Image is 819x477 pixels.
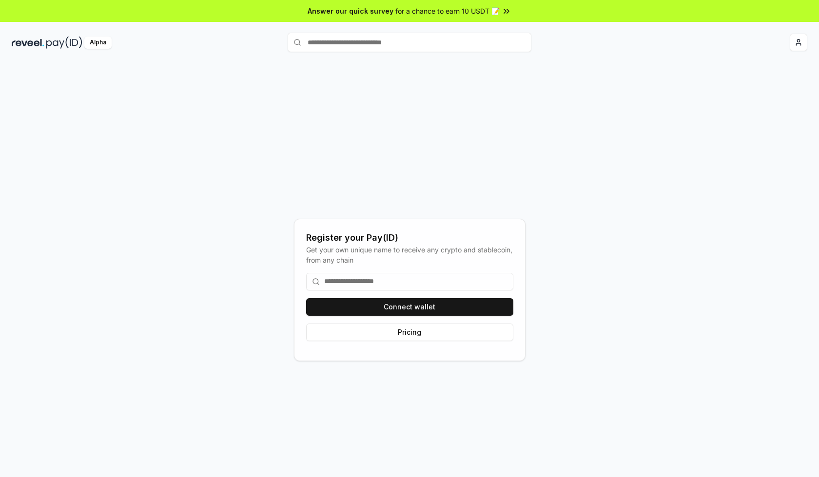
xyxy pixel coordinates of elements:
[395,6,500,16] span: for a chance to earn 10 USDT 📝
[308,6,393,16] span: Answer our quick survey
[306,298,513,316] button: Connect wallet
[84,37,112,49] div: Alpha
[306,231,513,245] div: Register your Pay(ID)
[12,37,44,49] img: reveel_dark
[306,324,513,341] button: Pricing
[46,37,82,49] img: pay_id
[306,245,513,265] div: Get your own unique name to receive any crypto and stablecoin, from any chain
